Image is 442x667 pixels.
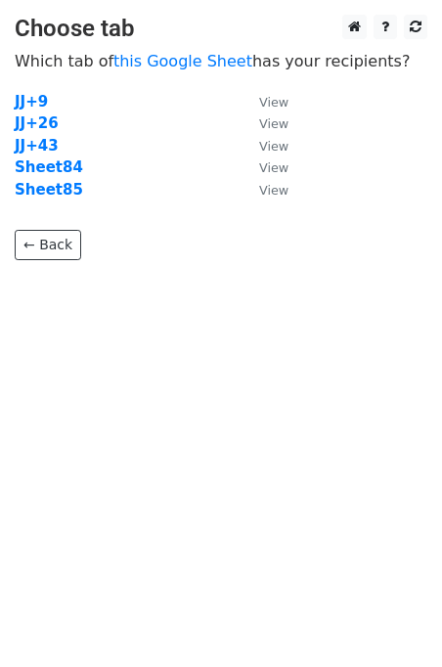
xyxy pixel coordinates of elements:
[15,230,81,260] a: ← Back
[15,15,427,43] h3: Choose tab
[240,93,288,111] a: View
[15,114,59,132] a: JJ+26
[113,52,252,70] a: this Google Sheet
[240,181,288,199] a: View
[259,160,288,175] small: View
[15,137,59,155] a: JJ+43
[15,158,83,176] a: Sheet84
[15,93,48,111] a: JJ+9
[240,114,288,132] a: View
[15,181,83,199] a: Sheet85
[259,139,288,154] small: View
[259,116,288,131] small: View
[15,51,427,71] p: Which tab of has your recipients?
[240,158,288,176] a: View
[240,137,288,155] a: View
[259,95,288,110] small: View
[259,183,288,198] small: View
